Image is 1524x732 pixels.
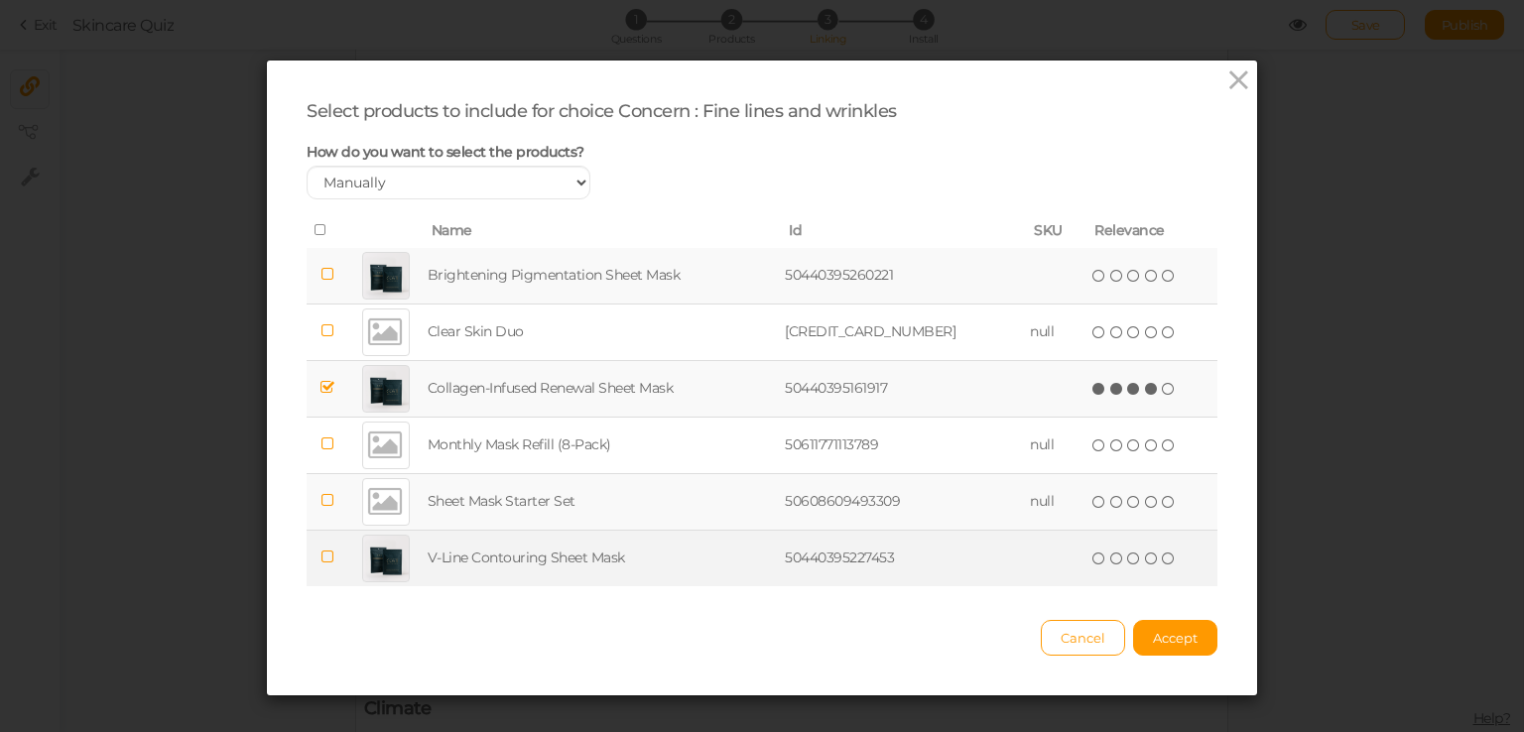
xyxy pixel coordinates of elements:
td: V‑Line Contouring Sheet Mask [424,530,781,586]
i: five [1162,551,1176,565]
i: five [1162,325,1176,339]
tr: Sheet Mask Starter Set 50608609493309 null [307,473,1217,530]
span: Cancel [1061,630,1105,646]
tr: Collagen‑Infused Renewal Sheet Mask 50440395161917 [307,360,1217,417]
i: one [1092,382,1106,396]
td: [CREDIT_CARD_NUMBER] [781,304,1026,360]
div: Select products to include for choice Concern : Fine lines and wrinkles [307,100,1217,123]
tr: Brightening Pigmentation Sheet Mask 50440395260221 [307,248,1217,305]
td: 50608609493309 [781,473,1026,530]
i: two [1110,269,1124,283]
i: four [1145,325,1159,339]
tr: Clear Skin Duo [CREDIT_CARD_NUMBER] null [307,304,1217,360]
td: 50440395260221 [781,248,1026,305]
td: 50440395161917 [781,360,1026,417]
span: Id [789,221,802,239]
i: three [1127,551,1141,565]
tr: V‑Line Contouring Sheet Mask 50440395227453 [307,530,1217,586]
i: one [1092,551,1106,565]
i: one [1092,269,1106,283]
i: three [1127,382,1141,396]
td: null [1026,417,1086,473]
th: Relevance [1086,214,1217,248]
td: 50611771113789 [781,417,1026,473]
td: Sheet Mask Starter Set [424,473,781,530]
i: two [1110,495,1124,509]
i: three [1127,325,1141,339]
span: Name [432,221,472,239]
button: Accept [1133,620,1217,656]
i: two [1110,551,1124,565]
i: five [1162,382,1176,396]
td: Clear Skin Duo [424,304,781,360]
i: four [1145,438,1159,452]
i: five [1162,269,1176,283]
i: three [1127,495,1141,509]
i: four [1145,551,1159,565]
td: Brightening Pigmentation Sheet Mask [424,248,781,305]
span: Accept [1153,630,1198,646]
span: How do you want to select the products? [307,143,584,161]
i: four [1145,382,1159,396]
button: Cancel [1041,620,1125,656]
i: two [1110,382,1124,396]
tr: Monthly Mask Refill (8-Pack) 50611771113789 null [307,417,1217,473]
td: null [1026,473,1086,530]
i: one [1092,495,1106,509]
td: 50440395227453 [781,530,1026,586]
i: two [1110,325,1124,339]
i: four [1145,269,1159,283]
td: null [1026,304,1086,360]
i: five [1162,438,1176,452]
i: one [1092,438,1106,452]
i: five [1162,495,1176,509]
i: three [1127,438,1141,452]
i: two [1110,438,1124,452]
i: one [1092,325,1106,339]
i: three [1127,269,1141,283]
i: four [1145,495,1159,509]
td: Monthly Mask Refill (8-Pack) [424,417,781,473]
td: Collagen‑Infused Renewal Sheet Mask [424,360,781,417]
th: SKU [1026,214,1086,248]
